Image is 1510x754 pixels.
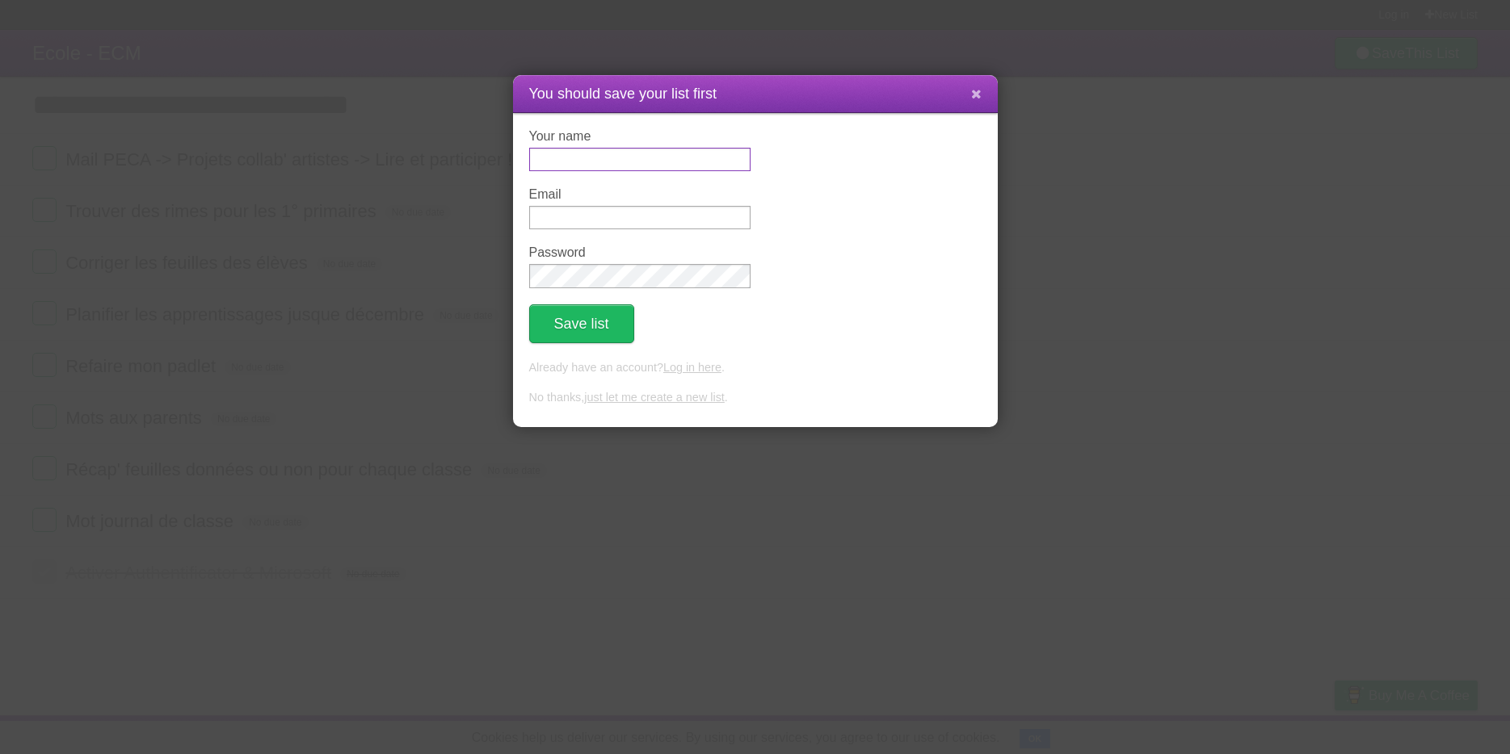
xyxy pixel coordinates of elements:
[529,129,751,144] label: Your name
[529,389,982,407] p: No thanks, .
[529,245,751,260] label: Password
[529,359,982,377] p: Already have an account? .
[584,391,725,404] a: just let me create a new list
[529,83,982,105] h1: You should save your list first
[663,361,721,374] a: Log in here
[529,304,634,343] button: Save list
[529,187,751,202] label: Email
